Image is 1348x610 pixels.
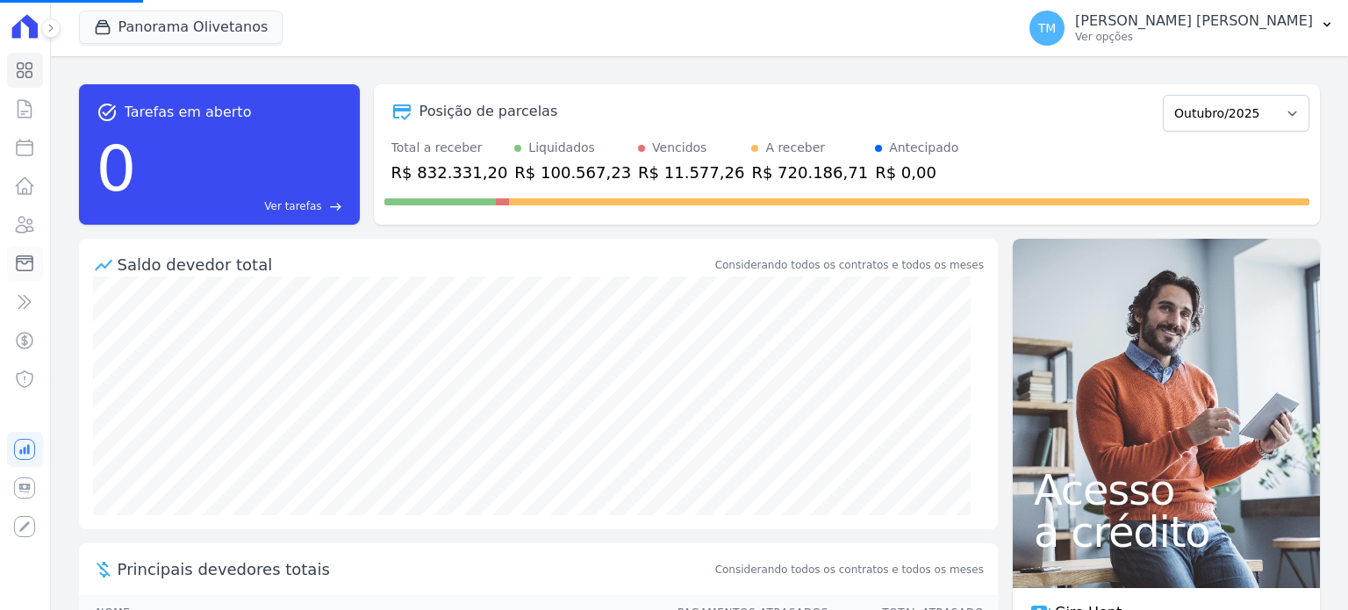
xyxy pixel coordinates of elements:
[118,253,712,276] div: Saldo devedor total
[875,161,958,184] div: R$ 0,00
[329,200,342,213] span: east
[889,139,958,157] div: Antecipado
[1075,30,1313,44] p: Ver opções
[638,161,744,184] div: R$ 11.577,26
[118,557,712,581] span: Principais devedores totais
[765,139,825,157] div: A receber
[79,11,283,44] button: Panorama Olivetanos
[715,562,984,578] span: Considerando todos os contratos e todos os meses
[419,101,558,122] div: Posição de parcelas
[514,161,631,184] div: R$ 100.567,23
[97,102,118,123] span: task_alt
[125,102,252,123] span: Tarefas em aberto
[391,161,508,184] div: R$ 832.331,20
[1034,511,1299,553] span: a crédito
[1038,22,1057,34] span: TM
[715,257,984,273] div: Considerando todos os contratos e todos os meses
[751,161,868,184] div: R$ 720.186,71
[143,198,341,214] a: Ver tarefas east
[1015,4,1348,53] button: TM [PERSON_NAME] [PERSON_NAME] Ver opções
[97,123,137,214] div: 0
[391,139,508,157] div: Total a receber
[652,139,706,157] div: Vencidos
[528,139,595,157] div: Liquidados
[1034,469,1299,511] span: Acesso
[264,198,321,214] span: Ver tarefas
[1075,12,1313,30] p: [PERSON_NAME] [PERSON_NAME]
